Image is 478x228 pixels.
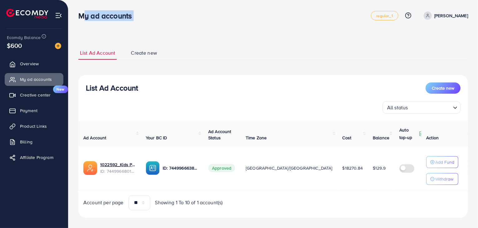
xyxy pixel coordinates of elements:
span: Create new [432,85,454,91]
div: Search for option [382,101,461,114]
span: List Ad Account [80,49,115,57]
input: Search for option [410,102,451,112]
img: ic-ads-acc.e4c84228.svg [83,161,97,175]
a: Billing [5,136,63,148]
a: regular_1 [371,11,398,20]
div: <span class='underline'>1022592_Kids Plaza_1734580571647</span></br>7449966801595088913 [100,161,136,174]
span: Overview [20,61,39,67]
img: ic-ba-acc.ded83a64.svg [146,161,160,175]
p: Add Fund [435,158,454,166]
span: ID: 7449966801595088913 [100,168,136,174]
p: Auto top-up [399,126,417,141]
a: Affiliate Program [5,151,63,164]
span: My ad accounts [20,76,52,82]
span: Cost [342,135,352,141]
span: Payment [20,107,37,114]
span: $18270.84 [342,165,363,171]
span: New [53,86,68,93]
span: Ad Account [83,135,106,141]
img: image [55,43,61,49]
span: Showing 1 To 10 of 1 account(s) [155,199,223,206]
h3: My ad accounts [78,11,137,20]
p: ID: 7449966638168178689 [163,164,198,172]
button: Create new [426,82,461,94]
a: Creative centerNew [5,89,63,101]
span: All status [386,103,409,112]
span: Ad Account Status [208,128,231,141]
a: 1022592_Kids Plaza_1734580571647 [100,161,136,168]
a: Product Links [5,120,63,132]
button: Withdraw [426,173,458,185]
span: Approved [208,164,235,172]
span: Product Links [20,123,47,129]
p: [PERSON_NAME] [434,12,468,19]
iframe: Chat [451,200,473,223]
span: Create new [131,49,157,57]
span: Account per page [83,199,124,206]
span: regular_1 [376,14,393,18]
a: [PERSON_NAME] [421,12,468,20]
img: logo [6,9,48,18]
span: Time Zone [246,135,267,141]
span: Your BC ID [146,135,167,141]
a: Overview [5,57,63,70]
a: My ad accounts [5,73,63,86]
span: Action [426,135,439,141]
h3: List Ad Account [86,83,138,92]
button: Add Fund [426,156,458,168]
span: Ecomdy Balance [7,34,41,41]
span: $600 [7,41,22,50]
span: Balance [373,135,389,141]
img: menu [55,12,62,19]
a: Payment [5,104,63,117]
span: Billing [20,139,32,145]
span: Creative center [20,92,51,98]
span: [GEOGRAPHIC_DATA]/[GEOGRAPHIC_DATA] [246,165,333,171]
span: Affiliate Program [20,154,53,161]
p: Withdraw [435,175,453,183]
span: $129.9 [373,165,386,171]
